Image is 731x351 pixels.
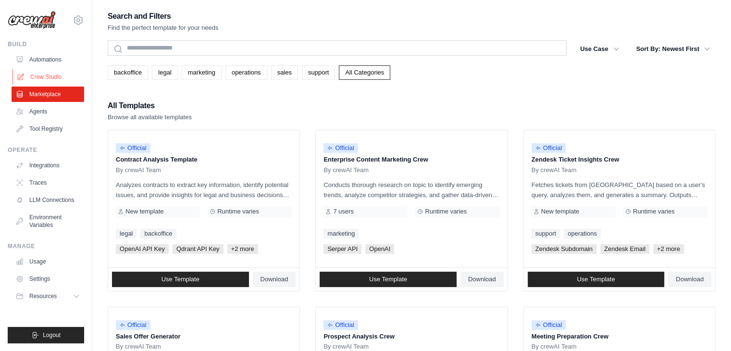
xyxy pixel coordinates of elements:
[116,343,161,351] span: By crewAI Team
[668,272,711,287] a: Download
[8,11,56,29] img: Logo
[653,244,684,254] span: +2 more
[182,65,222,80] a: marketing
[108,65,148,80] a: backoffice
[116,166,161,174] span: By crewAI Team
[8,40,84,48] div: Build
[12,69,85,85] a: Crew Studio
[116,332,292,341] p: Sales Offer Generator
[532,166,577,174] span: By crewAI Team
[108,99,192,113] h2: All Templates
[460,272,504,287] a: Download
[8,242,84,250] div: Manage
[12,192,84,208] a: LLM Connections
[320,272,457,287] a: Use Template
[12,104,84,119] a: Agents
[12,121,84,137] a: Tool Registry
[152,65,177,80] a: legal
[125,208,163,215] span: New template
[12,175,84,190] a: Traces
[302,65,335,80] a: support
[532,332,707,341] p: Meeting Preparation Crew
[532,180,707,200] p: Fetches tickets from [GEOGRAPHIC_DATA] based on a user's query, analyzes them, and generates a su...
[116,143,150,153] span: Official
[217,208,259,215] span: Runtime varies
[425,208,467,215] span: Runtime varies
[225,65,267,80] a: operations
[528,272,665,287] a: Use Template
[116,180,292,200] p: Analyzes contracts to extract key information, identify potential issues, and provide insights fo...
[323,229,359,238] a: marketing
[271,65,298,80] a: sales
[43,331,61,339] span: Logout
[532,155,707,164] p: Zendesk Ticket Insights Crew
[323,143,358,153] span: Official
[173,244,223,254] span: Qdrant API Key
[577,276,615,283] span: Use Template
[323,180,499,200] p: Conducts thorough research on topic to identify emerging trends, analyze competitor strategies, a...
[12,210,84,233] a: Environment Variables
[12,271,84,287] a: Settings
[116,155,292,164] p: Contract Analysis Template
[532,320,566,330] span: Official
[108,23,219,33] p: Find the perfect template for your needs
[323,244,361,254] span: Serper API
[541,208,579,215] span: New template
[333,208,354,215] span: 7 users
[600,244,649,254] span: Zendesk Email
[323,320,358,330] span: Official
[116,244,169,254] span: OpenAI API Key
[12,87,84,102] a: Marketplace
[108,113,192,122] p: Browse all available templates
[323,343,369,351] span: By crewAI Team
[365,244,394,254] span: OpenAI
[323,166,369,174] span: By crewAI Team
[8,327,84,343] button: Logout
[12,158,84,173] a: Integrations
[8,146,84,154] div: Operate
[468,276,496,283] span: Download
[532,343,577,351] span: By crewAI Team
[323,332,499,341] p: Prospect Analysis Crew
[532,143,566,153] span: Official
[339,65,390,80] a: All Categories
[532,244,596,254] span: Zendesk Subdomain
[532,229,560,238] a: support
[253,272,296,287] a: Download
[323,155,499,164] p: Enterprise Content Marketing Crew
[227,244,258,254] span: +2 more
[108,10,219,23] h2: Search and Filters
[140,229,176,238] a: backoffice
[260,276,288,283] span: Download
[369,276,407,283] span: Use Template
[29,292,57,300] span: Resources
[12,254,84,269] a: Usage
[116,320,150,330] span: Official
[633,208,675,215] span: Runtime varies
[574,40,625,58] button: Use Case
[676,276,704,283] span: Download
[12,288,84,304] button: Resources
[564,229,601,238] a: operations
[112,272,249,287] a: Use Template
[116,229,136,238] a: legal
[631,40,716,58] button: Sort By: Newest First
[12,52,84,67] a: Automations
[161,276,199,283] span: Use Template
